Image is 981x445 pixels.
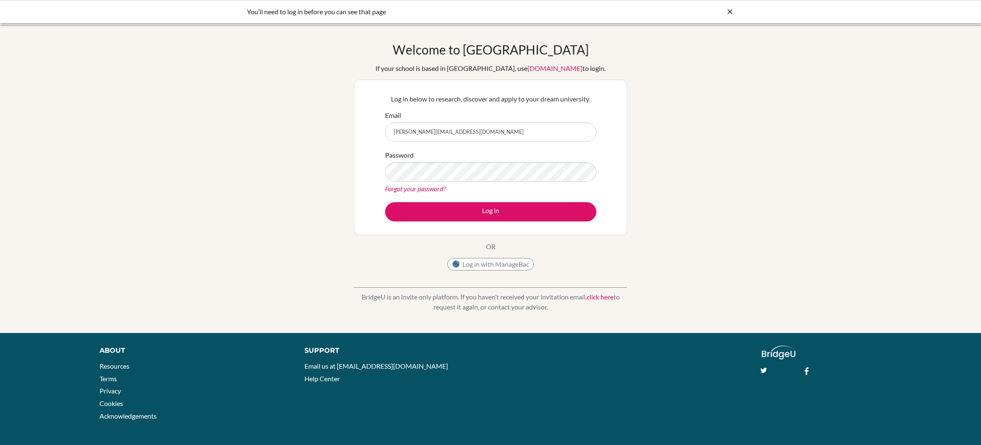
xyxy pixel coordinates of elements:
[385,110,401,120] label: Email
[100,362,129,370] a: Resources
[100,412,157,420] a: Acknowledgements
[100,346,286,356] div: About
[247,7,608,17] div: You’ll need to log in before you can see that page
[486,242,496,252] p: OR
[304,346,480,356] div: Support
[762,346,796,359] img: logo_white@2x-f4f0deed5e89b7ecb1c2cc34c3e3d731f90f0f143d5ea2071677605dd97b5244.png
[304,362,448,370] a: Email us at [EMAIL_ADDRESS][DOMAIN_NAME]
[393,42,589,57] h1: Welcome to [GEOGRAPHIC_DATA]
[447,258,534,271] button: Log in with ManageBac
[587,293,614,301] a: click here
[385,202,596,221] button: Log in
[100,375,117,383] a: Terms
[527,64,582,72] a: [DOMAIN_NAME]
[304,375,340,383] a: Help Center
[100,387,121,395] a: Privacy
[375,63,606,73] div: If your school is based in [GEOGRAPHIC_DATA], use to login.
[385,185,446,193] a: Forgot your password?
[385,94,596,104] p: Log in below to research, discover and apply to your dream university.
[385,150,414,160] label: Password
[100,399,123,407] a: Cookies
[354,292,627,312] p: BridgeU is an invite only platform. If you haven’t received your invitation email, to request it ...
